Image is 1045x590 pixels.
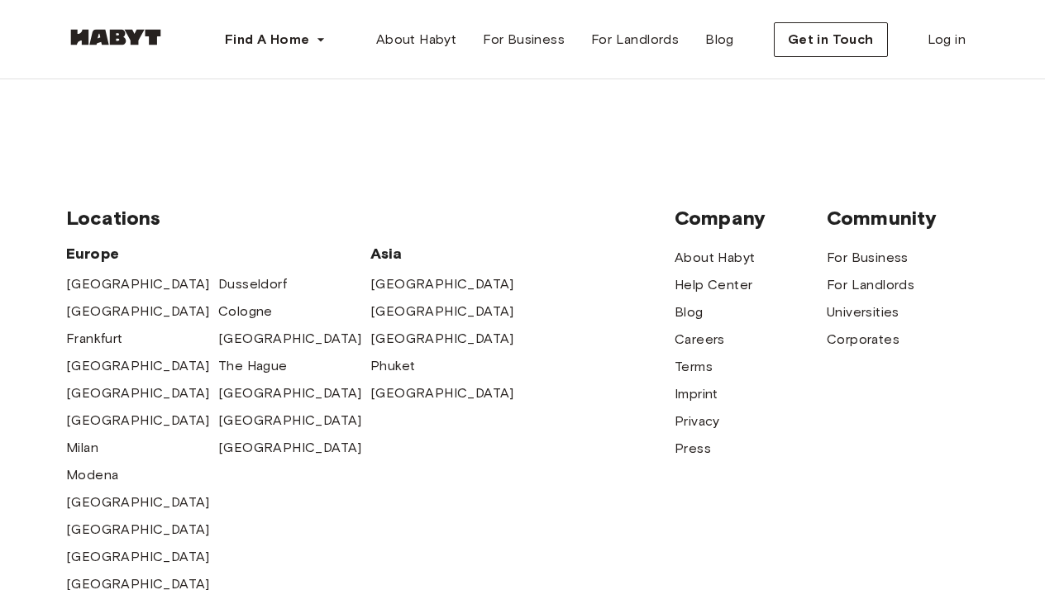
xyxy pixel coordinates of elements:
a: [GEOGRAPHIC_DATA] [66,411,210,431]
a: [GEOGRAPHIC_DATA] [370,329,514,349]
a: [GEOGRAPHIC_DATA] [66,520,210,540]
a: Press [675,439,711,459]
a: [GEOGRAPHIC_DATA] [66,356,210,376]
a: Modena [66,465,118,485]
a: [GEOGRAPHIC_DATA] [66,492,210,512]
span: Find A Home [225,30,309,50]
a: For Business [470,23,578,56]
span: For Business [483,30,565,50]
button: Find A Home [212,23,339,56]
a: Cologne [218,302,273,321]
span: Blog [705,30,734,50]
a: Blog [675,302,704,322]
span: Log in [928,30,966,50]
span: Community [827,206,979,231]
a: Careers [675,330,725,350]
span: Company [675,206,827,231]
span: Locations [66,206,675,231]
a: About Habyt [675,248,755,268]
a: Corporates [827,330,899,350]
span: Get in Touch [788,30,874,50]
a: [GEOGRAPHIC_DATA] [218,438,362,458]
a: [GEOGRAPHIC_DATA] [218,411,362,431]
a: Universities [827,302,899,322]
button: Get in Touch [774,22,888,57]
a: For Landlords [578,23,692,56]
a: The Hague [218,356,288,376]
a: Phuket [370,356,415,376]
a: Log in [914,23,979,56]
a: Imprint [675,384,718,404]
a: Dusseldorf [218,274,287,294]
a: Blog [692,23,747,56]
a: [GEOGRAPHIC_DATA] [66,383,210,403]
a: [GEOGRAPHIC_DATA] [66,274,210,294]
a: [GEOGRAPHIC_DATA] [370,302,514,321]
a: Privacy [675,412,720,431]
a: [GEOGRAPHIC_DATA] [218,329,362,349]
a: Frankfurt [66,329,123,349]
span: Europe [66,244,370,264]
a: For Landlords [827,275,914,295]
a: Terms [675,357,713,377]
span: About Habyt [376,30,456,50]
a: [GEOGRAPHIC_DATA] [66,547,210,567]
a: About Habyt [363,23,470,56]
a: [GEOGRAPHIC_DATA] [66,302,210,321]
span: For Landlords [591,30,679,50]
a: [GEOGRAPHIC_DATA] [218,383,362,403]
a: Help Center [675,275,752,295]
img: Habyt [66,29,165,45]
a: [GEOGRAPHIC_DATA] [370,274,514,294]
a: Milan [66,438,98,458]
span: Asia [370,244,522,264]
a: [GEOGRAPHIC_DATA] [370,383,514,403]
a: For Business [827,248,909,268]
